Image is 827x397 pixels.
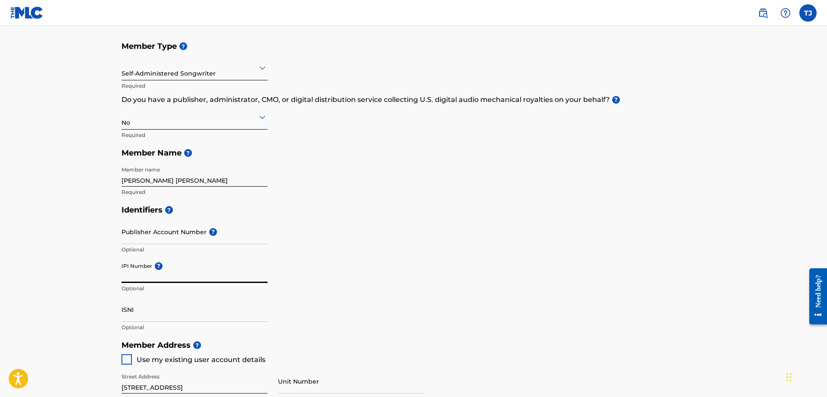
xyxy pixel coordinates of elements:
[184,149,192,157] span: ?
[209,228,217,236] span: ?
[612,96,620,104] span: ?
[121,201,706,219] h5: Identifiers
[193,341,201,349] span: ?
[121,131,268,139] p: Required
[137,356,265,364] span: Use my existing user account details
[758,8,768,18] img: search
[165,206,173,214] span: ?
[10,6,44,19] img: MLC Logo
[121,246,268,254] p: Optional
[121,188,268,196] p: Required
[121,37,706,56] h5: Member Type
[179,42,187,50] span: ?
[121,95,706,105] p: Do you have a publisher, administrator, CMO, or digital distribution service collecting U.S. digi...
[121,82,268,90] p: Required
[155,262,163,270] span: ?
[777,4,794,22] div: Help
[121,285,268,292] p: Optional
[799,4,817,22] div: User Menu
[121,57,268,78] div: Self-Administered Songwriter
[121,106,268,127] div: No
[121,336,706,355] h5: Member Address
[121,144,706,162] h5: Member Name
[803,262,827,331] iframe: Resource Center
[784,356,827,397] iframe: Chat Widget
[121,324,268,331] p: Optional
[780,8,791,18] img: help
[754,4,772,22] a: Public Search
[786,364,792,390] div: Drag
